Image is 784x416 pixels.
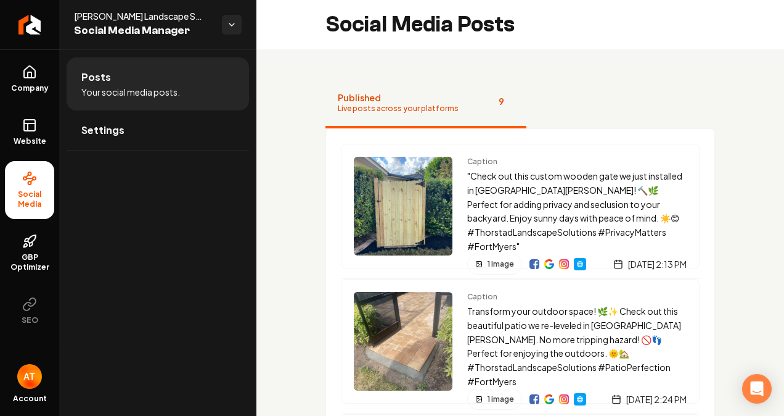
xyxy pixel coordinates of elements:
span: Social Media [5,189,54,209]
span: [PERSON_NAME] Landscape Solutions , LLC [74,10,212,22]
span: [DATE] 2:13 PM [628,258,687,270]
img: Google [544,394,554,404]
span: Company [6,83,54,93]
span: Account [13,394,47,404]
span: 9 [488,91,514,111]
img: Post preview [354,157,452,256]
img: Rebolt Logo [18,15,41,35]
a: Post previewCaptionTransform your outdoor space! 🌿✨ Check out this beautiful patio we re-leveled ... [341,278,700,404]
img: Website [575,259,585,269]
span: Your social media posts. [81,86,180,98]
a: Website [574,258,586,270]
span: [DATE] 2:24 PM [626,393,687,406]
span: 1 image [488,259,514,269]
img: Website [575,394,585,404]
span: Posts [81,70,111,85]
span: 1 image [488,394,514,404]
span: SEO [17,315,43,325]
span: Social Media Manager [74,22,212,40]
a: Company [5,55,54,103]
img: Instagram [559,259,569,269]
button: Open user button [17,364,42,389]
span: Settings [81,123,125,138]
button: SEO [5,287,54,335]
p: Transform your outdoor space! 🌿✨ Check out this beautiful patio we re-leveled in [GEOGRAPHIC_DATA... [467,304,687,389]
span: Website [9,136,51,146]
a: Website [5,108,54,156]
a: View on Facebook [529,259,539,269]
img: Post preview [354,292,452,391]
span: Published [338,91,459,104]
a: Post previewCaption"Check out this custom wooden gate we just installed in [GEOGRAPHIC_DATA][PERS... [341,144,700,268]
a: View on Instagram [559,259,569,269]
nav: Tabs [325,79,715,128]
span: Caption [467,157,687,167]
a: View on Facebook [529,394,539,404]
span: Live posts across your platforms [338,104,459,114]
a: Website [574,393,586,406]
a: View on Google Business Profile [544,394,554,404]
p: "Check out this custom wooden gate we just installed in [GEOGRAPHIC_DATA][PERSON_NAME]! 🔨🌿 Perfec... [467,169,687,254]
span: Caption [467,292,687,302]
img: Facebook [529,259,539,269]
button: PublishedLive posts across your platforms9 [325,79,526,128]
img: Facebook [529,394,539,404]
a: View on Google Business Profile [544,259,554,269]
a: View on Instagram [559,394,569,404]
a: Settings [67,110,249,150]
span: GBP Optimizer [5,252,54,272]
h2: Social Media Posts [325,12,515,37]
img: Instagram [559,394,569,404]
a: GBP Optimizer [5,224,54,282]
img: Google [544,259,554,269]
img: Austin Thorstad [17,364,42,389]
div: Open Intercom Messenger [742,374,772,404]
